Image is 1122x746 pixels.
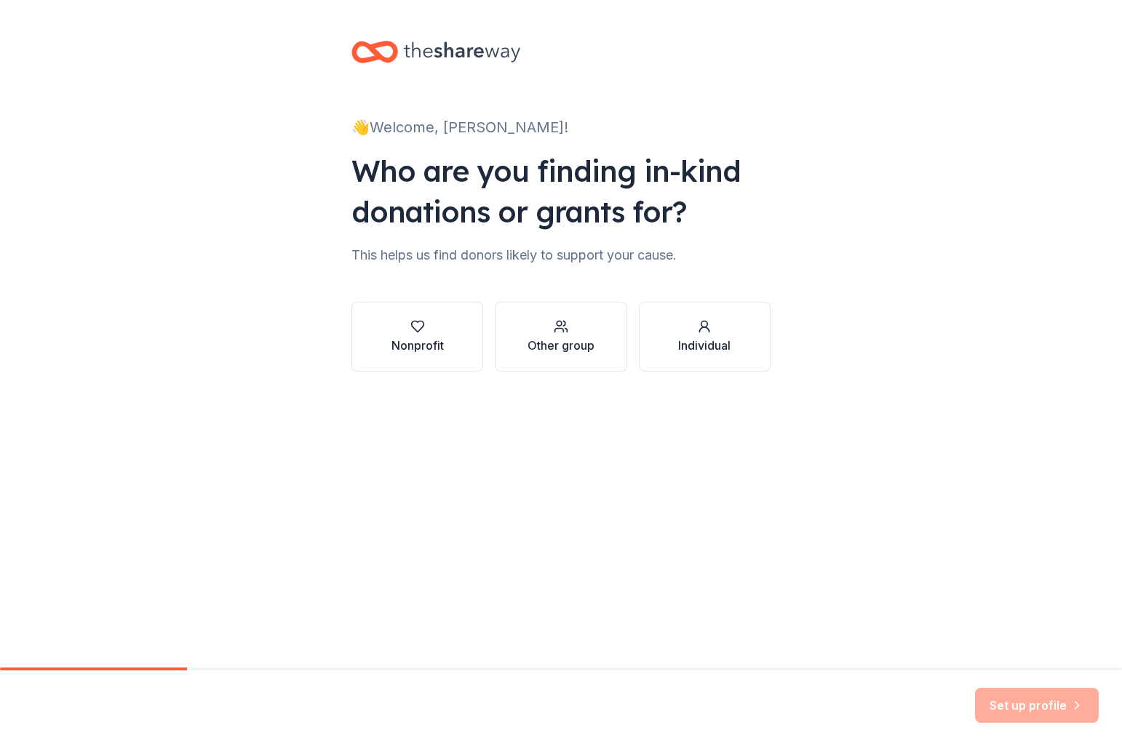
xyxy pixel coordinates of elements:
button: Other group [495,302,626,372]
div: 👋 Welcome, [PERSON_NAME]! [351,116,771,139]
div: Who are you finding in-kind donations or grants for? [351,151,771,232]
div: Other group [528,337,594,354]
button: Nonprofit [351,302,483,372]
button: Individual [639,302,771,372]
div: Individual [678,337,731,354]
div: This helps us find donors likely to support your cause. [351,244,771,267]
div: Nonprofit [391,337,444,354]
